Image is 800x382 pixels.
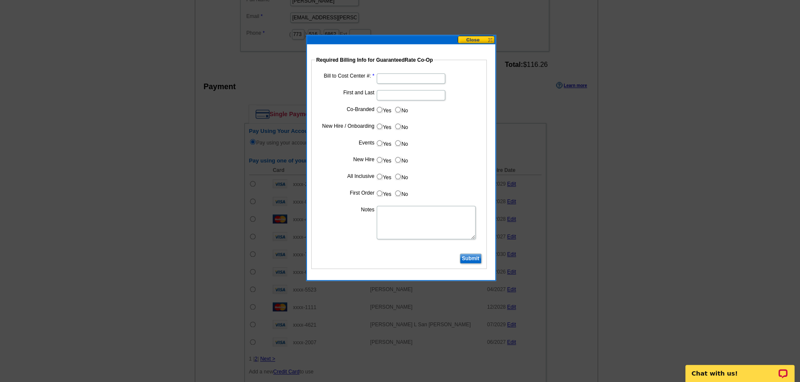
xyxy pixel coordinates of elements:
[394,121,408,131] label: No
[318,156,375,163] label: New Hire
[376,121,392,131] label: Yes
[377,107,382,112] input: Yes
[376,105,392,114] label: Yes
[318,72,375,80] label: Bill to Cost Center #:
[377,140,382,146] input: Yes
[394,155,408,165] label: No
[377,157,382,162] input: Yes
[460,253,482,264] input: Submit
[395,107,401,112] input: No
[394,188,408,198] label: No
[318,139,375,147] label: Events
[376,138,392,148] label: Yes
[395,174,401,179] input: No
[394,138,408,148] label: No
[376,155,392,165] label: Yes
[377,190,382,196] input: Yes
[376,171,392,181] label: Yes
[395,140,401,146] input: No
[377,174,382,179] input: Yes
[318,172,375,180] label: All Inclusive
[394,171,408,181] label: No
[377,123,382,129] input: Yes
[394,105,408,114] label: No
[680,355,800,382] iframe: LiveChat chat widget
[318,206,375,214] label: Notes
[318,89,375,96] label: First and Last
[318,105,375,113] label: Co-Branded
[315,56,434,64] legend: Required Billing Info for GuaranteedRate Co-Op
[395,190,401,196] input: No
[395,123,401,129] input: No
[395,157,401,162] input: No
[376,188,392,198] label: Yes
[318,189,375,197] label: First Order
[318,122,375,130] label: New Hire / Onboarding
